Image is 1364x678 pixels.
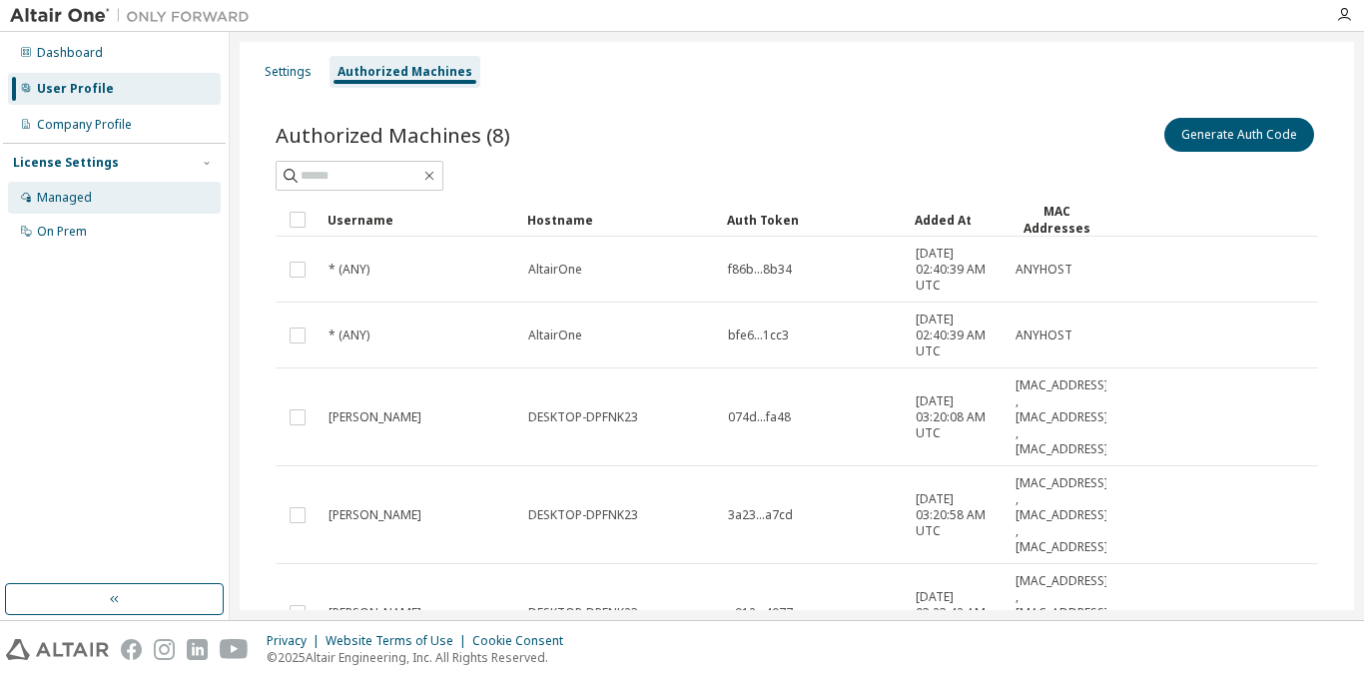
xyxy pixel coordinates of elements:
div: Cookie Consent [472,633,575,649]
span: ANYHOST [1016,262,1072,278]
span: [PERSON_NAME] [329,409,421,425]
span: [MAC_ADDRESS] , [MAC_ADDRESS] , [MAC_ADDRESS] [1016,475,1108,555]
div: MAC Addresses [1015,203,1098,237]
span: 3a23...a7cd [728,507,793,523]
img: facebook.svg [121,639,142,660]
span: a912...4977 [728,605,793,621]
div: On Prem [37,224,87,240]
p: © 2025 Altair Engineering, Inc. All Rights Reserved. [267,649,575,666]
span: * (ANY) [329,262,369,278]
span: [PERSON_NAME] [329,605,421,621]
span: bfe6...1cc3 [728,328,789,343]
img: linkedin.svg [187,639,208,660]
div: Website Terms of Use [326,633,472,649]
div: Privacy [267,633,326,649]
span: * (ANY) [329,328,369,343]
span: DESKTOP-DPFNK23 [528,605,638,621]
span: DESKTOP-DPFNK23 [528,507,638,523]
img: Altair One [10,6,260,26]
span: AltairOne [528,262,582,278]
span: [DATE] 03:23:42 AM UTC [916,589,998,637]
img: instagram.svg [154,639,175,660]
div: License Settings [13,155,119,171]
div: Company Profile [37,117,132,133]
div: User Profile [37,81,114,97]
div: Hostname [527,204,711,236]
img: altair_logo.svg [6,639,109,660]
span: AltairOne [528,328,582,343]
button: Generate Auth Code [1164,118,1314,152]
div: Authorized Machines [338,64,472,80]
span: [PERSON_NAME] [329,507,421,523]
span: [DATE] 02:40:39 AM UTC [916,246,998,294]
div: Dashboard [37,45,103,61]
span: f86b...8b34 [728,262,792,278]
span: 074d...fa48 [728,409,791,425]
div: Auth Token [727,204,899,236]
span: [DATE] 02:40:39 AM UTC [916,312,998,359]
div: Managed [37,190,92,206]
div: Username [328,204,511,236]
span: [MAC_ADDRESS] , [MAC_ADDRESS] , [MAC_ADDRESS] [1016,377,1108,457]
span: [MAC_ADDRESS] , [MAC_ADDRESS] , [MAC_ADDRESS] [1016,573,1108,653]
div: Added At [915,204,999,236]
span: Authorized Machines (8) [276,121,510,149]
span: [DATE] 03:20:08 AM UTC [916,393,998,441]
span: DESKTOP-DPFNK23 [528,409,638,425]
span: ANYHOST [1016,328,1072,343]
span: [DATE] 03:20:58 AM UTC [916,491,998,539]
div: Settings [265,64,312,80]
img: youtube.svg [220,639,249,660]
